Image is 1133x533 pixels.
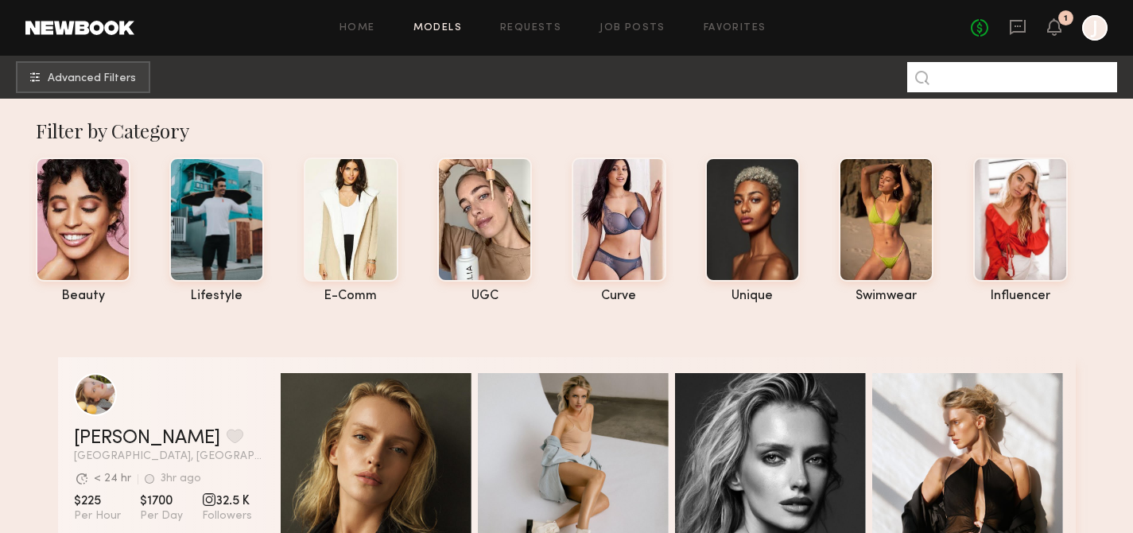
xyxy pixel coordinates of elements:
div: beauty [36,290,130,303]
span: [GEOGRAPHIC_DATA], [GEOGRAPHIC_DATA] [74,451,265,462]
div: unique [705,290,800,303]
a: Job Posts [599,23,665,33]
span: Per Hour [74,509,121,523]
a: Favorites [704,23,766,33]
a: Requests [500,23,561,33]
div: < 24 hr [94,473,131,484]
div: curve [572,290,666,303]
a: J [1082,15,1108,41]
span: $225 [74,493,121,509]
a: Home [340,23,375,33]
button: Advanced Filters [16,61,150,93]
div: 1 [1064,14,1068,23]
div: swimwear [839,290,933,303]
span: $1700 [140,493,183,509]
span: Followers [202,509,252,523]
span: 32.5 K [202,493,252,509]
div: Filter by Category [36,118,1113,143]
span: Advanced Filters [48,73,136,84]
div: UGC [437,290,532,303]
span: Per Day [140,509,183,523]
a: [PERSON_NAME] [74,429,220,448]
div: 3hr ago [161,473,201,484]
div: e-comm [304,290,398,303]
a: Models [413,23,462,33]
div: lifestyle [169,290,264,303]
div: influencer [973,290,1068,303]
